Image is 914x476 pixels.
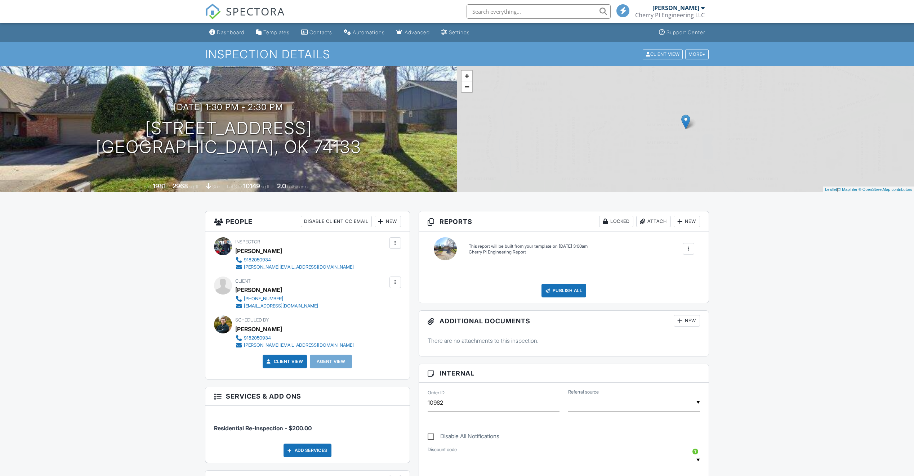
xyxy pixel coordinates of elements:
div: 9182050934 [244,335,271,341]
div: Client View [643,49,683,59]
a: Client View [265,358,303,365]
img: The Best Home Inspection Software - Spectora [205,4,221,19]
a: SPECTORA [205,10,285,25]
span: sq.ft. [261,184,270,189]
a: © MapTiler [838,187,857,192]
div: Publish All [541,284,587,297]
a: Templates [253,26,293,39]
div: 9182050934 [244,257,271,263]
div: [EMAIL_ADDRESS][DOMAIN_NAME] [244,303,318,309]
label: Discount code [428,446,457,453]
a: Leaflet [825,187,837,192]
div: [PERSON_NAME] [652,4,699,12]
div: Contacts [309,29,332,35]
a: Advanced [393,26,433,39]
h3: People [205,211,410,232]
div: 10149 [243,182,260,190]
span: Built [144,184,152,189]
div: Cherry PI Engineering LLC [635,12,705,19]
a: [PERSON_NAME][EMAIL_ADDRESS][DOMAIN_NAME] [235,342,354,349]
div: Support Center [666,29,705,35]
span: Inspector [235,239,260,244]
span: SPECTORA [226,4,285,19]
a: © OpenStreetMap contributors [859,187,912,192]
span: sq. ft. [189,184,199,189]
a: Settings [438,26,473,39]
p: There are no attachments to this inspection. [428,337,700,345]
div: Advanced [405,29,430,35]
div: [PERSON_NAME] [235,284,282,295]
h3: Services & Add ons [205,387,410,406]
a: 9182050934 [235,256,354,264]
a: Dashboard [206,26,247,39]
div: Attach [636,216,671,227]
div: 1981 [153,182,166,190]
a: [EMAIL_ADDRESS][DOMAIN_NAME] [235,302,318,310]
div: Templates [263,29,290,35]
div: 2.0 [277,182,286,190]
a: [PERSON_NAME][EMAIL_ADDRESS][DOMAIN_NAME] [235,264,354,271]
span: slab [212,184,220,189]
div: More [685,49,709,59]
div: | [823,187,914,193]
div: New [674,216,700,227]
label: Order ID [428,390,445,396]
span: Scheduled By [235,317,269,323]
div: [PERSON_NAME][EMAIL_ADDRESS][DOMAIN_NAME] [244,342,354,348]
div: [PERSON_NAME] [235,324,282,334]
span: Lot Size [227,184,242,189]
div: 2968 [173,182,188,190]
h3: Internal [419,364,709,383]
div: Locked [599,216,633,227]
div: Automations [353,29,385,35]
div: [PERSON_NAME] [235,246,282,256]
span: Residential Re-Inspection - $200.00 [214,425,312,432]
a: Zoom out [462,81,472,92]
a: Contacts [298,26,335,39]
a: Support Center [656,26,708,39]
label: Referral source [568,389,599,395]
div: Disable Client CC Email [301,216,372,227]
h3: Reports [419,211,709,232]
a: Zoom in [462,71,472,81]
div: Add Services [284,444,331,457]
h3: Additional Documents [419,311,709,331]
label: Disable All Notifications [428,433,499,442]
div: [PHONE_NUMBER] [244,296,283,302]
div: New [674,315,700,327]
a: 9182050934 [235,334,354,342]
div: Settings [449,29,470,35]
input: Search everything... [467,4,611,19]
div: Cherry PI Engineering Report [469,249,588,255]
a: Automations (Basic) [341,26,388,39]
div: New [375,216,401,227]
a: Client View [642,51,685,57]
h1: [STREET_ADDRESS] [GEOGRAPHIC_DATA], OK 74133 [96,119,361,157]
h1: Inspection Details [205,48,709,60]
span: Client [235,278,251,284]
h3: [DATE] 1:30 pm - 2:30 pm [174,102,283,112]
span: bathrooms [287,184,308,189]
div: [PERSON_NAME][EMAIL_ADDRESS][DOMAIN_NAME] [244,264,354,270]
li: Service: Residential Re-Inspection [214,411,401,438]
a: [PHONE_NUMBER] [235,295,318,302]
div: Dashboard [217,29,244,35]
div: This report will be built from your template on [DATE] 3:00am [469,243,588,249]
